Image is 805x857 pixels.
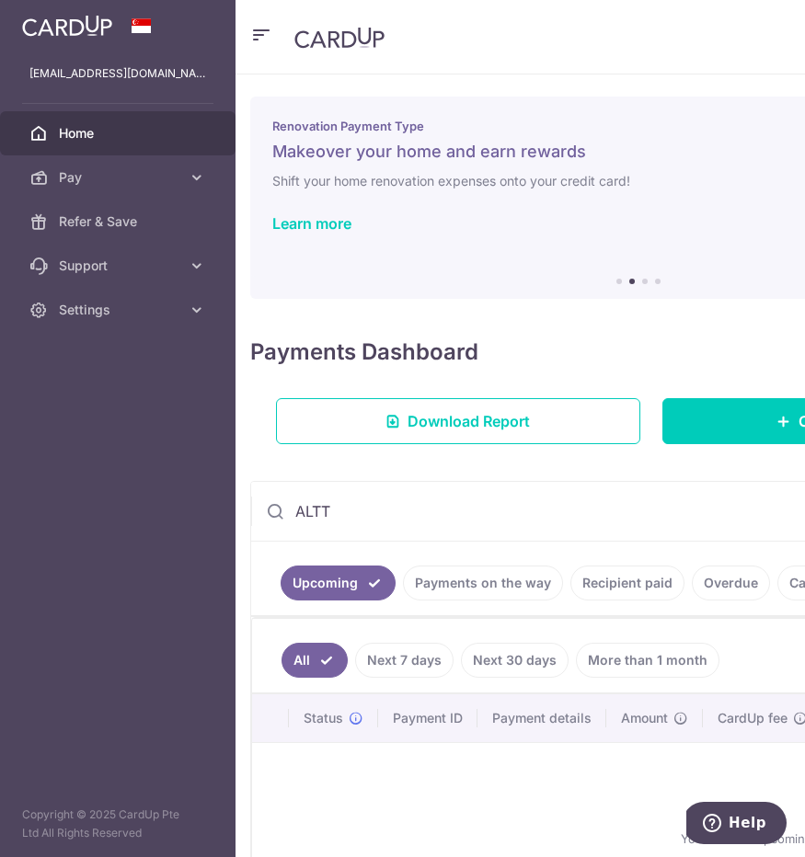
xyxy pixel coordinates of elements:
[282,643,348,678] a: All
[408,410,530,432] span: Download Report
[718,709,788,727] span: CardUp fee
[276,398,640,444] a: Download Report
[576,643,719,678] a: More than 1 month
[281,566,396,600] a: Upcoming
[461,643,569,678] a: Next 30 days
[59,168,180,187] span: Pay
[22,15,112,37] img: CardUp
[692,566,770,600] a: Overdue
[403,566,563,600] a: Payments on the way
[29,64,206,83] p: [EMAIL_ADDRESS][DOMAIN_NAME]
[250,336,478,369] h4: Payments Dashboard
[304,709,343,727] span: Status
[355,643,454,678] a: Next 7 days
[59,257,180,275] span: Support
[294,27,385,49] img: CardUp
[621,709,668,727] span: Amount
[59,301,180,319] span: Settings
[59,212,180,231] span: Refer & Save
[570,566,684,600] a: Recipient paid
[59,124,180,143] span: Home
[378,694,477,742] th: Payment ID
[477,694,606,742] th: Payment details
[272,214,351,233] a: Learn more
[686,802,787,848] iframe: Opens a widget where you can find more information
